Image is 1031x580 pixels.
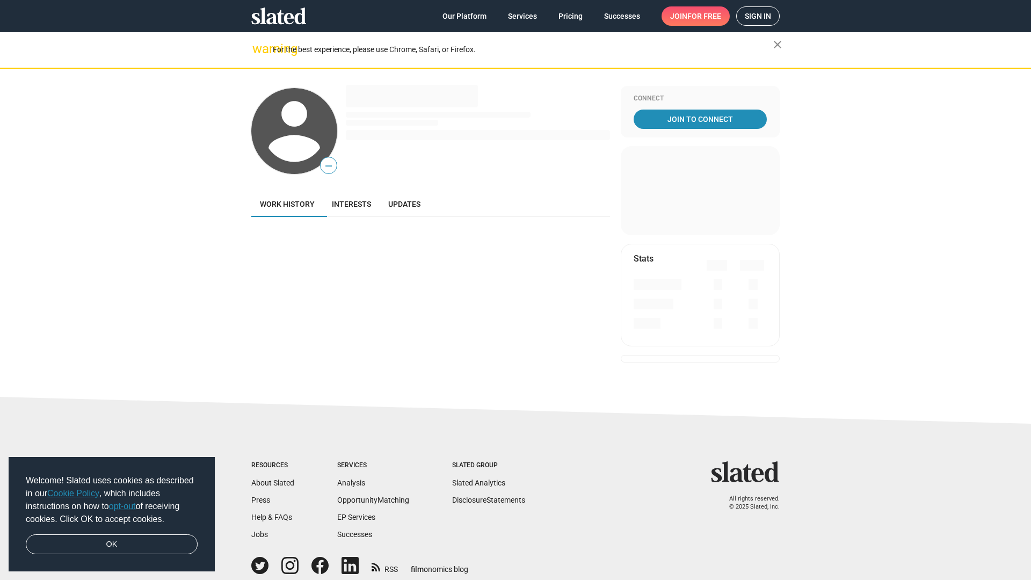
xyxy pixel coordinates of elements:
[736,6,780,26] a: Sign in
[251,496,270,504] a: Press
[372,558,398,575] a: RSS
[634,110,767,129] a: Join To Connect
[771,38,784,51] mat-icon: close
[26,474,198,526] span: Welcome! Slated uses cookies as described in our , which includes instructions on how to of recei...
[332,200,371,208] span: Interests
[251,479,294,487] a: About Slated
[251,461,294,470] div: Resources
[499,6,546,26] a: Services
[251,513,292,521] a: Help & FAQs
[550,6,591,26] a: Pricing
[442,6,487,26] span: Our Platform
[452,461,525,470] div: Slated Group
[388,200,420,208] span: Updates
[380,191,429,217] a: Updates
[109,502,136,511] a: opt-out
[434,6,495,26] a: Our Platform
[252,42,265,55] mat-icon: warning
[558,6,583,26] span: Pricing
[47,489,99,498] a: Cookie Policy
[508,6,537,26] span: Services
[636,110,765,129] span: Join To Connect
[745,7,771,25] span: Sign in
[26,534,198,555] a: dismiss cookie message
[718,495,780,511] p: All rights reserved. © 2025 Slated, Inc.
[596,6,649,26] a: Successes
[662,6,730,26] a: Joinfor free
[411,565,424,574] span: film
[634,253,654,264] mat-card-title: Stats
[337,461,409,470] div: Services
[321,159,337,173] span: —
[273,42,773,57] div: For the best experience, please use Chrome, Safari, or Firefox.
[260,200,315,208] span: Work history
[604,6,640,26] span: Successes
[251,530,268,539] a: Jobs
[452,496,525,504] a: DisclosureStatements
[411,556,468,575] a: filmonomics blog
[337,513,375,521] a: EP Services
[634,95,767,103] div: Connect
[337,530,372,539] a: Successes
[323,191,380,217] a: Interests
[9,457,215,572] div: cookieconsent
[337,496,409,504] a: OpportunityMatching
[452,479,505,487] a: Slated Analytics
[687,6,721,26] span: for free
[251,191,323,217] a: Work history
[337,479,365,487] a: Analysis
[670,6,721,26] span: Join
